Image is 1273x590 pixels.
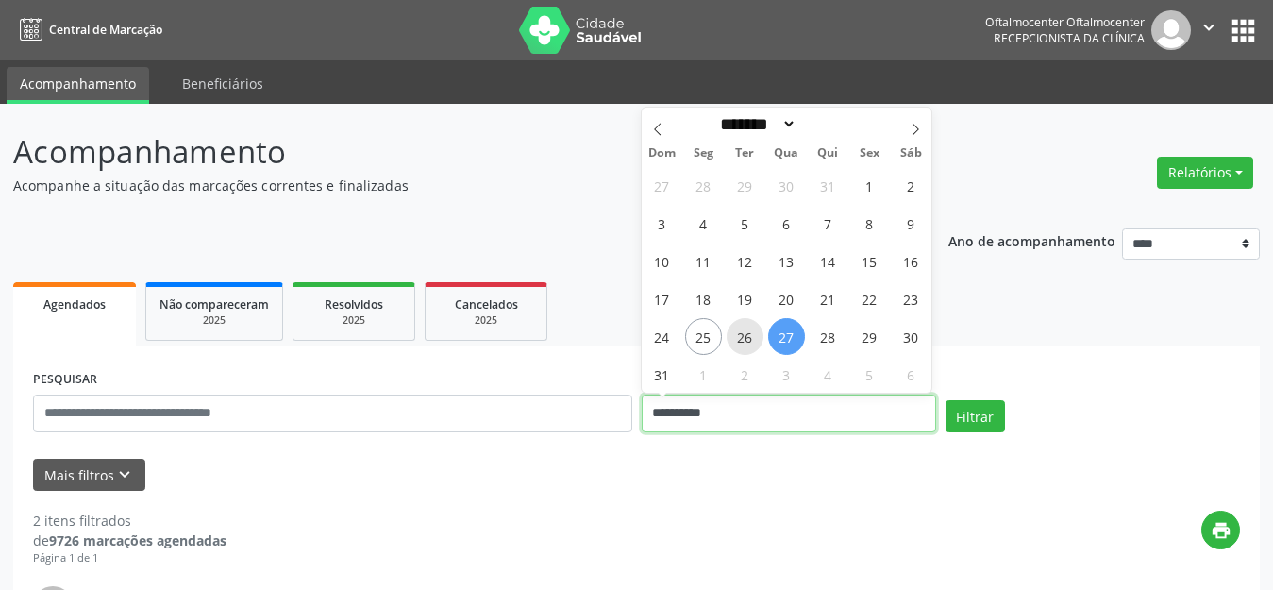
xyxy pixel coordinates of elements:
span: Ter [724,147,765,160]
span: Recepcionista da clínica [994,30,1145,46]
button: apps [1227,14,1260,47]
span: Setembro 3, 2025 [768,356,805,393]
p: Ano de acompanhamento [948,228,1115,252]
span: Julho 28, 2025 [685,167,722,204]
span: Agosto 6, 2025 [768,205,805,242]
span: Central de Marcação [49,22,162,38]
span: Setembro 5, 2025 [851,356,888,393]
a: Central de Marcação [13,14,162,45]
span: Agosto 24, 2025 [644,318,680,355]
span: Julho 27, 2025 [644,167,680,204]
span: Setembro 1, 2025 [685,356,722,393]
select: Month [714,114,797,134]
span: Agosto 2, 2025 [893,167,930,204]
div: 2025 [307,313,401,328]
button: Filtrar [946,400,1005,432]
span: Agosto 23, 2025 [893,280,930,317]
span: Agosto 26, 2025 [727,318,763,355]
span: Agosto 8, 2025 [851,205,888,242]
span: Agosto 19, 2025 [727,280,763,317]
span: Dom [642,147,683,160]
label: PESQUISAR [33,365,97,395]
span: Agosto 31, 2025 [644,356,680,393]
div: 2 itens filtrados [33,511,226,531]
span: Agosto 18, 2025 [685,280,722,317]
p: Acompanhe a situação das marcações correntes e finalizadas [13,176,886,195]
span: Julho 30, 2025 [768,167,805,204]
input: Year [796,114,859,134]
i: print [1211,520,1231,541]
button: Relatórios [1157,157,1253,189]
span: Agosto 20, 2025 [768,280,805,317]
span: Não compareceram [159,296,269,312]
span: Qua [765,147,807,160]
img: img [1151,10,1191,50]
i:  [1198,17,1219,38]
span: Agosto 10, 2025 [644,243,680,279]
span: Setembro 6, 2025 [893,356,930,393]
span: Julho 31, 2025 [810,167,846,204]
span: Agosto 29, 2025 [851,318,888,355]
span: Cancelados [455,296,518,312]
span: Julho 29, 2025 [727,167,763,204]
span: Agosto 7, 2025 [810,205,846,242]
div: 2025 [159,313,269,328]
span: Agosto 17, 2025 [644,280,680,317]
div: 2025 [439,313,533,328]
span: Agosto 13, 2025 [768,243,805,279]
span: Sex [848,147,890,160]
i: keyboard_arrow_down [114,464,135,485]
button: print [1201,511,1240,549]
span: Agosto 15, 2025 [851,243,888,279]
span: Seg [682,147,724,160]
span: Agosto 14, 2025 [810,243,846,279]
span: Agosto 28, 2025 [810,318,846,355]
div: Página 1 de 1 [33,550,226,566]
span: Agosto 5, 2025 [727,205,763,242]
span: Agosto 22, 2025 [851,280,888,317]
span: Agosto 3, 2025 [644,205,680,242]
a: Beneficiários [169,67,276,100]
span: Resolvidos [325,296,383,312]
span: Agosto 25, 2025 [685,318,722,355]
span: Agosto 4, 2025 [685,205,722,242]
strong: 9726 marcações agendadas [49,531,226,549]
span: Agosto 11, 2025 [685,243,722,279]
a: Acompanhamento [7,67,149,104]
div: Oftalmocenter Oftalmocenter [985,14,1145,30]
span: Sáb [890,147,931,160]
span: Agosto 21, 2025 [810,280,846,317]
div: de [33,531,226,550]
span: Agosto 16, 2025 [893,243,930,279]
button: Mais filtroskeyboard_arrow_down [33,459,145,492]
button:  [1191,10,1227,50]
span: Agendados [43,296,106,312]
span: Agosto 9, 2025 [893,205,930,242]
span: Setembro 4, 2025 [810,356,846,393]
span: Agosto 12, 2025 [727,243,763,279]
span: Agosto 30, 2025 [893,318,930,355]
span: Agosto 27, 2025 [768,318,805,355]
span: Setembro 2, 2025 [727,356,763,393]
span: Agosto 1, 2025 [851,167,888,204]
p: Acompanhamento [13,128,886,176]
span: Qui [807,147,848,160]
